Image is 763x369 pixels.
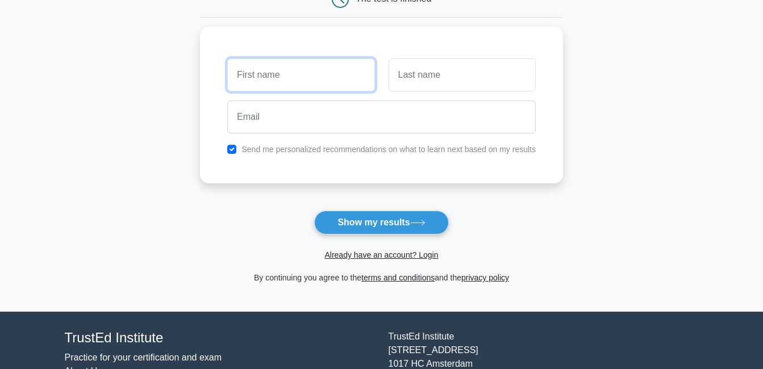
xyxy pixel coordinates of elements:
[227,58,374,91] input: First name
[361,273,435,282] a: terms and conditions
[314,211,448,234] button: Show my results
[65,330,375,346] h4: TrustEd Institute
[193,271,570,284] div: By continuing you agree to the and the
[461,273,509,282] a: privacy policy
[324,250,438,259] a: Already have an account? Login
[65,353,222,362] a: Practice for your certification and exam
[389,58,536,91] input: Last name
[241,145,536,154] label: Send me personalized recommendations on what to learn next based on my results
[227,100,536,133] input: Email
